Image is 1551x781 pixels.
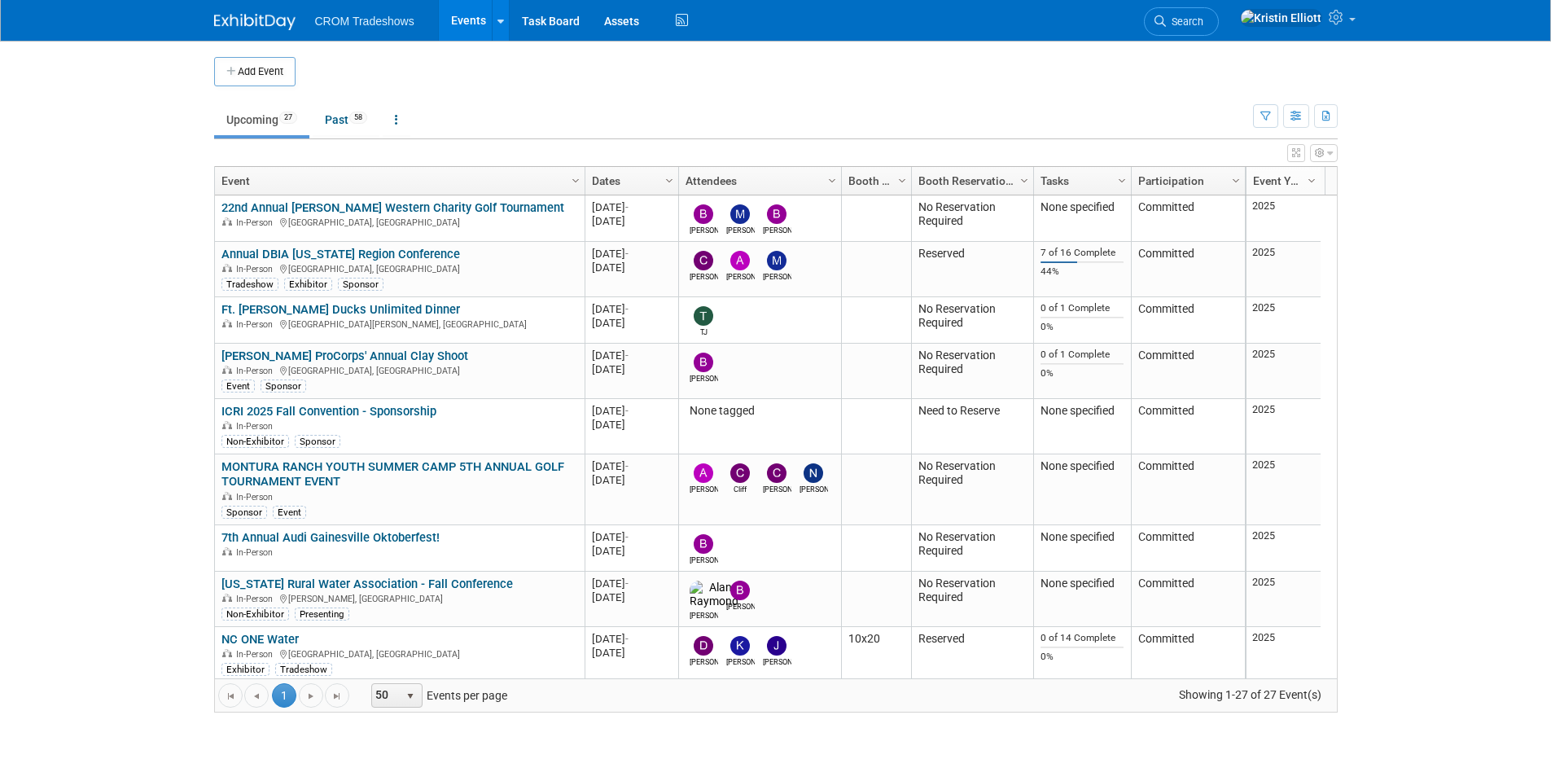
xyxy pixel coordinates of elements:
div: [DATE] [592,544,671,558]
div: [DATE] [592,302,671,316]
td: 2025 [1246,399,1321,454]
a: [US_STATE] Rural Water Association - Fall Conference [221,577,513,591]
img: TJ Williams [694,306,713,326]
span: In-Person [236,492,278,502]
a: [PERSON_NAME] ProCorps' Annual Clay Shoot [221,349,468,363]
td: No Reservation Required [911,344,1033,399]
div: Bobby Oyenarte [690,554,718,566]
a: Booth Size [848,167,900,195]
div: Exhibitor [284,278,332,291]
td: No Reservation Required [911,195,1033,242]
div: [GEOGRAPHIC_DATA], [GEOGRAPHIC_DATA] [221,215,577,229]
span: - [625,577,629,590]
td: 2025 [1246,242,1321,297]
span: Go to the last page [331,690,344,703]
div: Alan Raymond [690,609,718,621]
span: Go to the next page [305,690,318,703]
img: Cliff Dykes [730,463,750,483]
a: Go to the previous page [244,683,269,708]
a: Participation [1138,167,1234,195]
span: Column Settings [569,174,582,187]
div: [DATE] [592,473,671,487]
div: 0% [1041,321,1124,333]
img: Michael Brandao [767,251,786,270]
div: Josh Homes [763,656,791,668]
a: Ft. [PERSON_NAME] Ducks Unlimited Dinner [221,302,460,317]
span: In-Person [236,649,278,660]
div: Event [273,506,306,519]
span: In-Person [236,264,278,274]
img: Daniel Austria [694,636,713,656]
a: Tasks [1041,167,1120,195]
span: 27 [279,112,297,124]
a: Booth Reservation Status [918,167,1023,195]
img: Kristin Elliott [1240,9,1322,27]
a: Column Settings [1303,167,1321,191]
td: 2025 [1246,627,1321,682]
div: [DATE] [592,418,671,432]
td: 2025 [1246,195,1321,242]
div: Sponsor [295,435,340,448]
div: [DATE] [592,200,671,214]
div: [GEOGRAPHIC_DATA], [GEOGRAPHIC_DATA] [221,261,577,275]
span: - [625,405,629,417]
a: Event Year [1253,167,1310,195]
td: No Reservation Required [911,297,1033,344]
div: Event [221,380,255,393]
span: - [625,303,629,315]
div: Daniel Austria [690,656,718,668]
span: Column Settings [896,174,909,187]
div: Branden Peterson [726,600,755,612]
div: None specified [1041,459,1124,474]
div: [DATE] [592,459,671,473]
a: MONTURA RANCH YOUTH SUMMER CAMP 5TH ANNUAL GOLF TOURNAMENT EVENT [221,459,564,489]
img: Bobby Oyenarte [694,534,713,554]
span: Column Settings [1115,174,1128,187]
span: - [625,248,629,260]
img: Nick Martin [804,463,823,483]
td: Committed [1131,454,1245,525]
span: select [404,690,417,703]
div: Cameron Kenyon [763,483,791,495]
a: Event [221,167,574,195]
div: Cameron Kenyon [690,270,718,283]
div: [DATE] [592,362,671,376]
span: Column Settings [663,174,676,187]
a: 22nd Annual [PERSON_NAME] Western Charity Golf Tournament [221,200,564,215]
div: 44% [1041,265,1124,278]
span: - [625,531,629,543]
span: Search [1166,15,1203,28]
button: Add Event [214,57,296,86]
img: Kelly Lee [730,636,750,656]
img: Myers Carpenter [730,204,750,224]
td: Reserved [911,242,1033,297]
a: Dates [592,167,668,195]
div: 0 of 14 Complete [1041,632,1124,644]
div: None specified [1041,530,1124,545]
a: Column Settings [1015,167,1033,191]
div: [GEOGRAPHIC_DATA], [GEOGRAPHIC_DATA] [221,363,577,377]
div: Non-Exhibitor [221,435,289,448]
div: [DATE] [592,646,671,660]
td: 2025 [1246,572,1321,627]
td: Need to Reserve [911,399,1033,454]
a: NC ONE Water [221,632,299,647]
a: Go to the next page [299,683,323,708]
td: Committed [1131,572,1245,627]
div: Non-Exhibitor [221,608,289,621]
div: [GEOGRAPHIC_DATA][PERSON_NAME], [GEOGRAPHIC_DATA] [221,317,577,331]
img: Alexander Ciasca [694,463,713,483]
img: In-Person Event [222,366,232,374]
div: Exhibitor [221,663,269,676]
div: [DATE] [592,261,671,274]
img: In-Person Event [222,421,232,429]
div: 7 of 16 Complete [1041,247,1124,259]
div: [DATE] [592,214,671,228]
img: Josh Homes [767,636,786,656]
div: [DATE] [592,316,671,330]
td: Committed [1131,399,1245,454]
img: Alexander Ciasca [730,251,750,270]
td: Committed [1131,195,1245,242]
td: 2025 [1246,297,1321,344]
td: Committed [1131,344,1245,399]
